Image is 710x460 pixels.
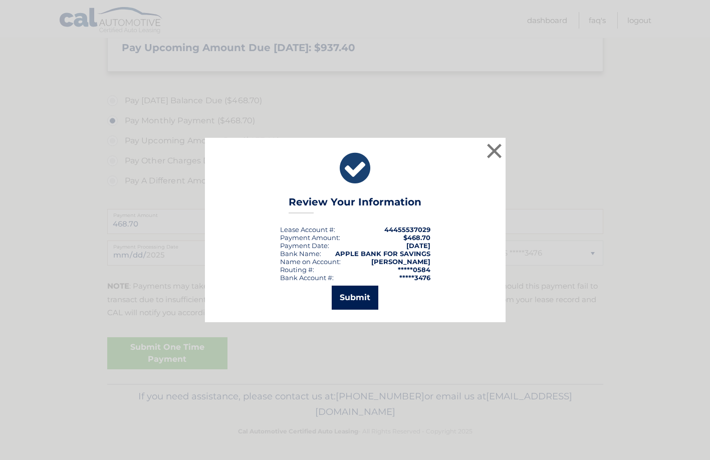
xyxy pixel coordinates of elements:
[280,234,340,242] div: Payment Amount:
[289,196,421,213] h3: Review Your Information
[280,242,328,250] span: Payment Date
[280,225,335,234] div: Lease Account #:
[280,266,314,274] div: Routing #:
[371,258,430,266] strong: [PERSON_NAME]
[335,250,430,258] strong: APPLE BANK FOR SAVINGS
[280,250,321,258] div: Bank Name:
[406,242,430,250] span: [DATE]
[332,286,378,310] button: Submit
[280,242,329,250] div: :
[485,141,505,161] button: ×
[280,258,341,266] div: Name on Account:
[384,225,430,234] strong: 44455537029
[280,274,334,282] div: Bank Account #:
[403,234,430,242] span: $468.70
